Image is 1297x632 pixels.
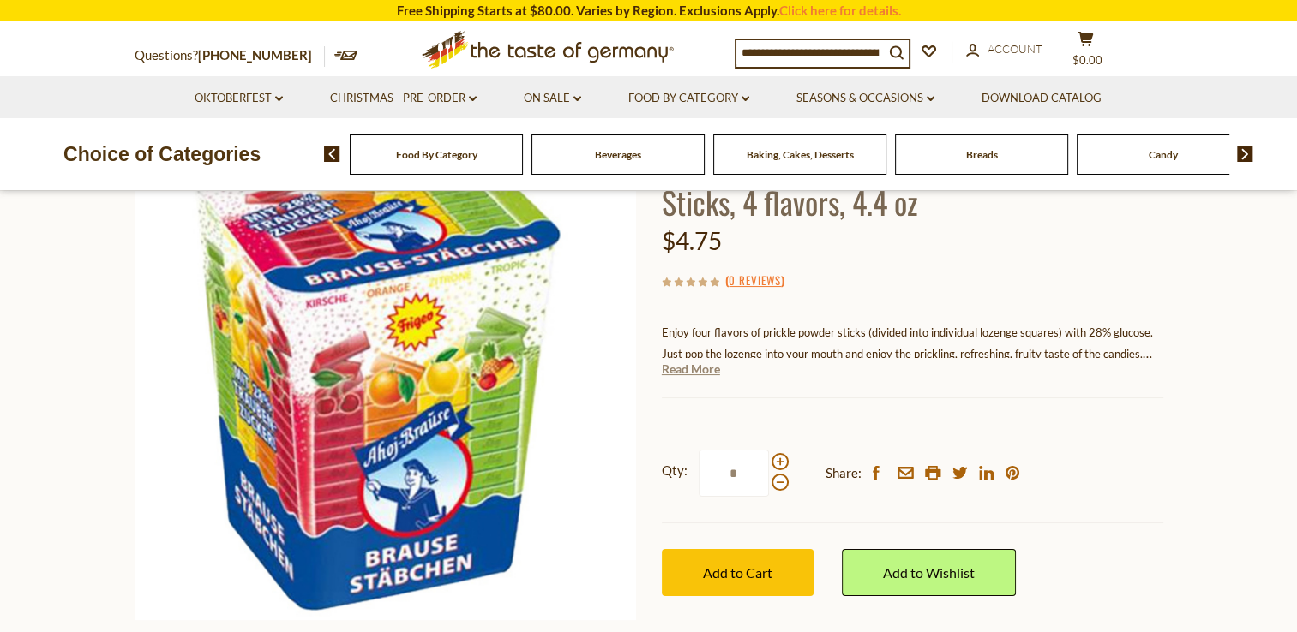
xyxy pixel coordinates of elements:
a: Seasons & Occasions [796,89,934,108]
a: [PHONE_NUMBER] [198,47,312,63]
a: Beverages [595,148,641,161]
img: previous arrow [324,146,340,162]
a: Breads [966,148,998,161]
a: Candy [1149,148,1178,161]
a: Oktoberfest [195,89,283,108]
a: 0 Reviews [729,271,781,290]
a: On Sale [524,89,581,108]
a: Account [966,40,1042,59]
img: Ahoj "Brausestaebchen" Prickle Soda Powder Sticks, 4 flavors, 4.4 oz [135,119,636,620]
span: $0.00 [1072,53,1102,67]
p: Questions? [135,45,325,67]
span: Enjoy four flavors of prickle powder sticks (divided into individual lozenge squares) with 28% gl... [662,325,1159,403]
strong: Qty: [662,460,688,481]
span: Account [988,42,1042,56]
span: ( ) [725,271,784,289]
span: Add to Cart [703,564,772,581]
input: Qty: [699,450,769,497]
a: Christmas - PRE-ORDER [330,89,477,108]
a: Read More [662,361,720,378]
a: Food By Category [396,148,477,161]
a: Download Catalog [982,89,1102,108]
button: $0.00 [1060,31,1112,74]
a: Food By Category [628,89,749,108]
h1: Ahoj "Brausestaebchen" Prickle Soda Powder Sticks, 4 flavors, 4.4 oz [662,144,1163,221]
a: Click here for details. [779,3,901,18]
button: Add to Cart [662,549,814,596]
span: Share: [826,462,862,484]
a: Add to Wishlist [842,549,1016,596]
a: Baking, Cakes, Desserts [747,148,854,161]
span: $4.75 [662,226,722,255]
img: next arrow [1237,146,1253,162]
